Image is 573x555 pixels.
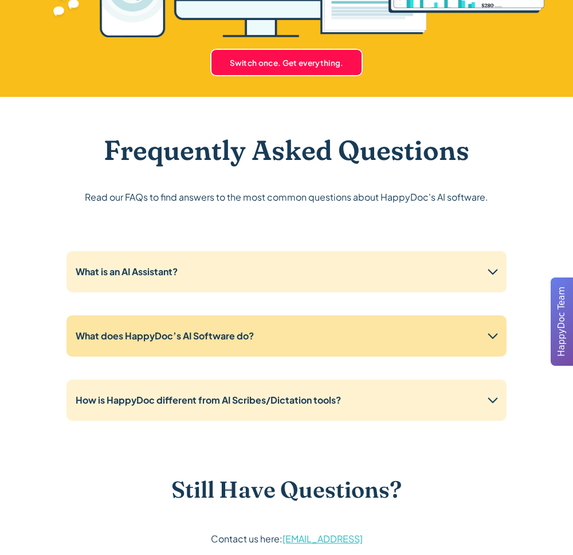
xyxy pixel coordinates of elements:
[210,49,363,76] a: Switch once. Get everything.
[211,531,363,547] p: Contact us here:
[171,476,402,503] h3: Still Have Questions?
[104,134,469,167] h2: Frequently Asked Questions
[282,533,363,545] a: [EMAIL_ADDRESS]
[76,265,178,277] strong: What is an AI Assistant?
[85,189,488,205] p: Read our FAQs to find answers to the most common questions about HappyDoc's AI software.
[76,394,341,406] strong: How is HappyDoc different from AI Scribes/Dictation tools?
[76,330,254,342] strong: What does HappyDoc’s AI Software do?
